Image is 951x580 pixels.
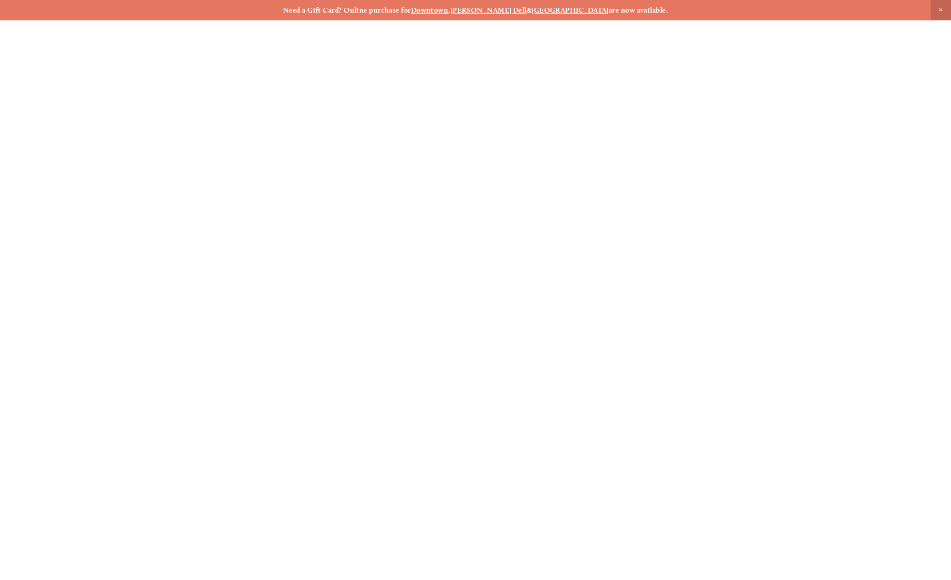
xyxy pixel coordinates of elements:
[450,6,527,15] a: [PERSON_NAME] Dell
[448,6,450,15] strong: ,
[283,6,411,15] strong: Need a Gift Card? Online purchase for
[609,6,668,15] strong: are now available.
[411,6,449,15] a: Downtown
[527,6,532,15] strong: &
[532,6,609,15] a: [GEOGRAPHIC_DATA]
